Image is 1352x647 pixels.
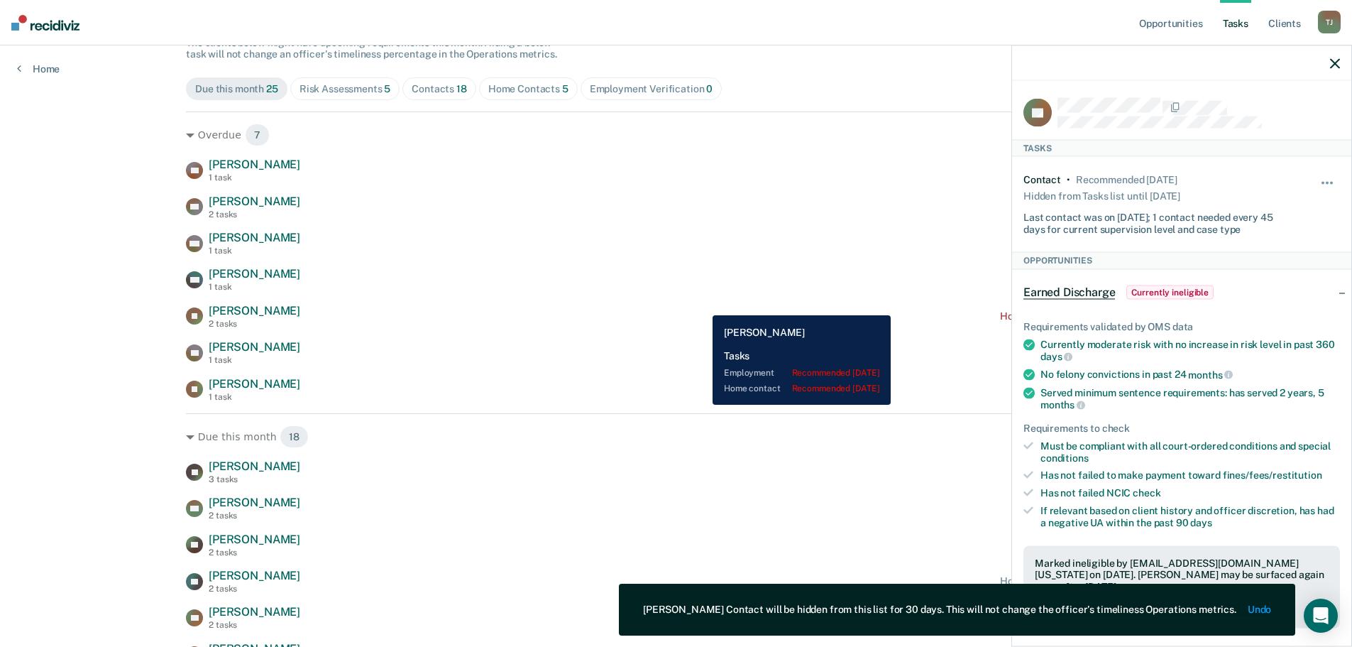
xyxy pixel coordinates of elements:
span: [PERSON_NAME] [209,231,300,244]
span: [PERSON_NAME] [209,267,300,281]
div: Must be compliant with all court-ordered conditions and special [1040,440,1340,464]
div: 1 task [209,246,300,256]
div: 2 tasks [209,548,300,558]
div: Contacts [412,83,467,95]
div: Due this month [186,425,1166,448]
div: Served minimum sentence requirements: has served 2 years, 5 [1040,386,1340,411]
span: [PERSON_NAME] [209,340,300,354]
span: days [1190,516,1211,528]
div: 1 task [209,282,300,292]
span: 5 [562,83,568,94]
span: 0 [706,83,713,94]
span: Earned Discharge [1023,285,1115,299]
div: Risk Assessments [299,83,391,95]
span: months [1188,369,1233,380]
button: Undo [1248,604,1271,616]
span: check [1133,487,1160,499]
div: Requirements validated by OMS data [1023,320,1340,332]
div: Hidden from Tasks list until [DATE] [1023,185,1180,205]
img: Recidiviz [11,15,79,31]
span: The clients below might have upcoming requirements this month. Hiding a below task will not chang... [186,37,557,60]
div: Home contact recommended [DATE] [1000,575,1166,587]
span: [PERSON_NAME] [209,377,300,391]
div: If relevant based on client history and officer discretion, has had a negative UA within the past 90 [1040,505,1340,529]
div: Open Intercom Messenger [1304,599,1338,633]
span: 7 [245,124,270,146]
span: [PERSON_NAME] [209,158,300,171]
div: Requirements to check [1023,423,1340,435]
div: Tasks [1012,139,1351,156]
div: Recommended 3 days ago [1076,174,1177,186]
div: 3 tasks [209,474,300,484]
span: months [1040,399,1085,411]
div: Contact [1023,174,1061,186]
div: Employment Verification [590,83,713,95]
span: [PERSON_NAME] [209,496,300,509]
div: Last contact was on [DATE]; 1 contact needed every 45 days for current supervision level and case... [1023,205,1287,235]
div: No felony convictions in past 24 [1040,369,1340,381]
span: [PERSON_NAME] [209,569,300,582]
span: [PERSON_NAME] [209,304,300,317]
div: 1 task [209,392,300,402]
span: 18 [456,83,467,94]
span: 5 [384,83,390,94]
span: conditions [1040,452,1089,463]
div: 2 tasks [209,584,300,594]
a: Home [17,62,60,75]
span: 18 [280,425,309,448]
div: • [1067,174,1070,186]
div: 2 tasks [209,319,300,329]
div: 1 task [209,355,300,365]
div: Has not failed to make payment toward [1040,469,1340,482]
div: Opportunities [1012,252,1351,269]
div: Due this month [195,83,278,95]
div: Overdue [186,124,1166,146]
div: Currently moderate risk with no increase in risk level in past 360 [1040,338,1340,362]
div: Home Contacts [488,83,568,95]
div: 2 tasks [209,620,300,630]
span: days [1040,351,1072,362]
span: [PERSON_NAME] [209,605,300,619]
span: Currently ineligible [1126,285,1214,299]
span: [PERSON_NAME] [209,195,300,208]
div: T J [1318,11,1341,33]
div: 2 tasks [209,511,300,521]
span: fines/fees/restitution [1223,469,1322,481]
div: 2 tasks [209,210,300,219]
div: Earned DischargeCurrently ineligible [1012,269,1351,315]
div: Has not failed NCIC [1040,487,1340,499]
span: [PERSON_NAME] [209,533,300,546]
div: Marked ineligible by [EMAIL_ADDRESS][DOMAIN_NAME][US_STATE] on [DATE]. [PERSON_NAME] may be surfa... [1035,557,1329,592]
span: [PERSON_NAME] [209,460,300,473]
div: 1 task [209,173,300,183]
span: 25 [266,83,278,94]
div: Home contact recommended [DATE] [1000,310,1166,322]
div: [PERSON_NAME] Contact will be hidden from this list for 30 days. This will not change the officer... [643,604,1236,616]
